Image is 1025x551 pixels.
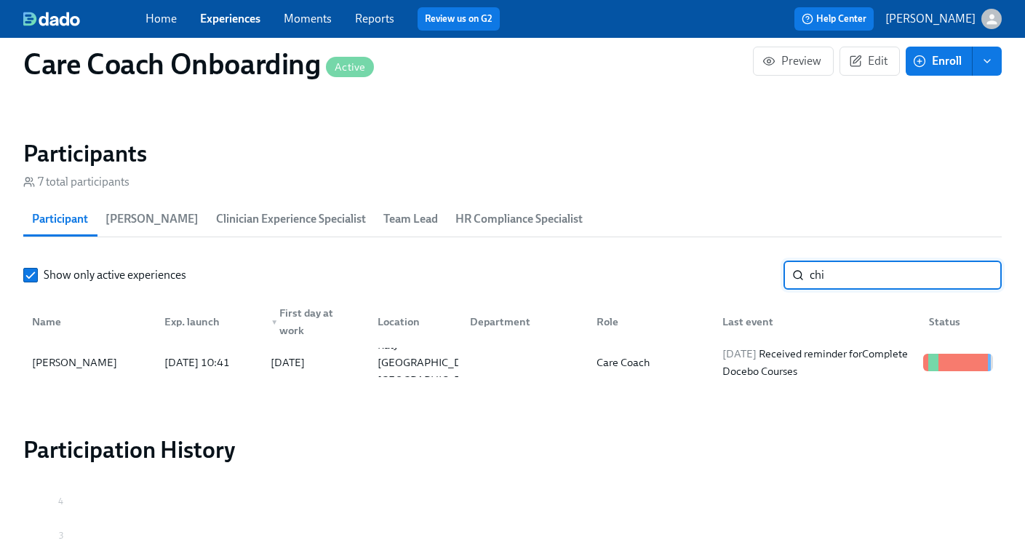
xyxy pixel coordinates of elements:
button: Edit [839,47,900,76]
tspan: 4 [58,496,63,507]
button: Review us on G2 [418,7,500,31]
div: Last event [717,313,917,330]
a: Experiences [200,12,260,25]
span: Show only active experiences [44,267,186,283]
div: Exp. launch [159,313,260,330]
div: First day at work [265,304,366,339]
h2: Participants [23,139,1002,168]
h2: Participation History [23,435,1002,464]
img: dado [23,12,80,26]
span: [DATE] [722,347,757,360]
div: Name [26,307,153,336]
button: enroll [973,47,1002,76]
div: 7 total participants [23,174,129,190]
span: Clinician Experience Specialist [216,209,366,229]
a: dado [23,12,145,26]
button: Help Center [794,7,874,31]
span: Help Center [802,12,866,26]
span: Edit [852,54,888,68]
a: Moments [284,12,332,25]
button: Preview [753,47,834,76]
div: Department [458,307,585,336]
span: ▼ [271,319,278,326]
div: Department [464,313,585,330]
tspan: 3 [59,531,63,541]
div: Location [372,313,458,330]
span: [PERSON_NAME] [105,209,199,229]
span: Team Lead [383,209,438,229]
a: Review us on G2 [425,12,492,26]
div: Received reminder for Complete Docebo Courses [717,345,917,380]
h1: Care Coach Onboarding [23,47,374,82]
div: Katy [GEOGRAPHIC_DATA] [GEOGRAPHIC_DATA] [372,336,490,389]
div: Last event [711,307,917,336]
div: Role [585,307,711,336]
div: [PERSON_NAME][DATE] 10:41[DATE]Katy [GEOGRAPHIC_DATA] [GEOGRAPHIC_DATA]Care Coach[DATE] Received ... [23,342,1002,383]
div: Exp. launch [153,307,260,336]
input: Search by name [810,261,1002,290]
div: [PERSON_NAME] [26,354,153,371]
span: HR Compliance Specialist [455,209,583,229]
div: Status [923,313,999,330]
span: Preview [765,54,821,68]
a: Home [145,12,177,25]
button: Enroll [906,47,973,76]
div: Care Coach [591,354,711,371]
div: Role [591,313,711,330]
span: Active [326,62,374,73]
div: [DATE] 10:41 [159,354,260,371]
button: [PERSON_NAME] [885,9,1002,29]
span: Participant [32,209,88,229]
div: Name [26,313,153,330]
div: ▼First day at work [259,307,366,336]
a: Reports [355,12,394,25]
span: Enroll [916,54,962,68]
p: [PERSON_NAME] [885,11,976,27]
div: Status [917,307,999,336]
div: [DATE] [271,354,305,371]
div: Location [366,307,458,336]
